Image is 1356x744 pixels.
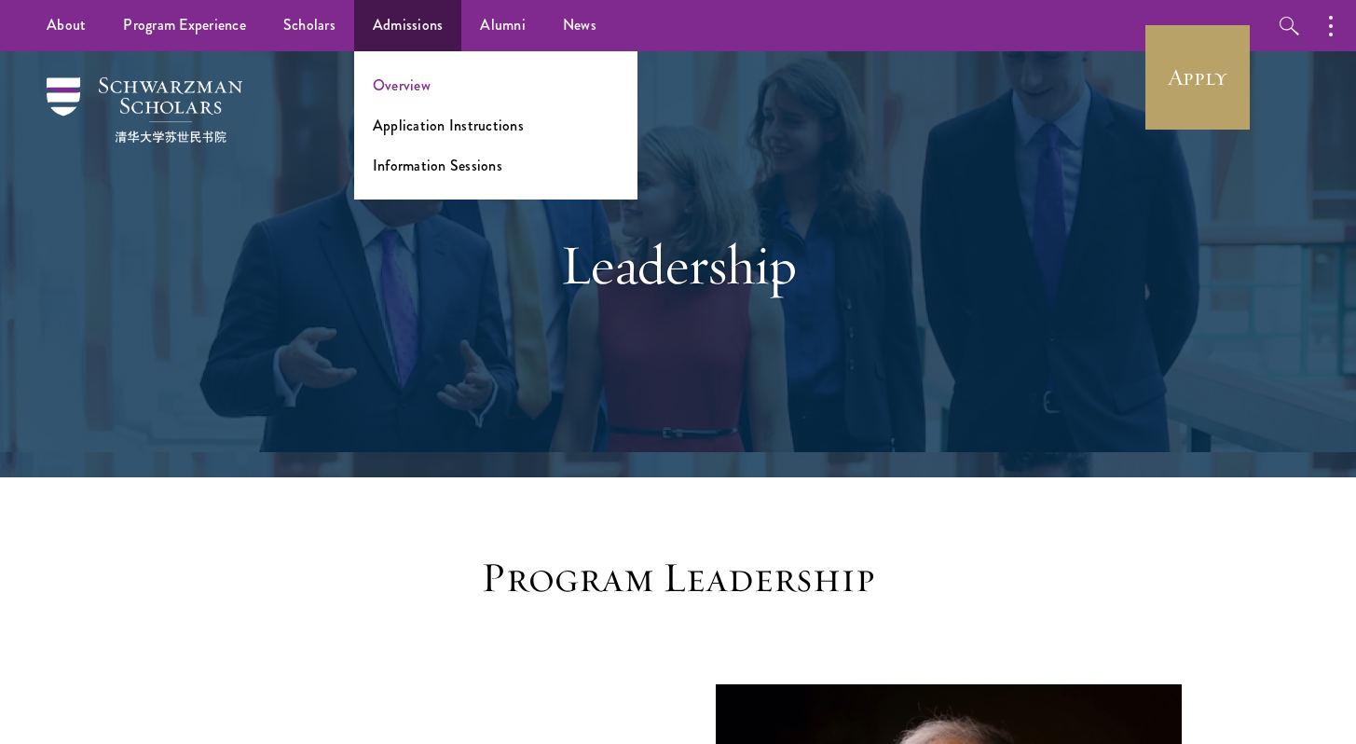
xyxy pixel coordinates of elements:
[373,155,502,176] a: Information Sessions
[373,115,524,136] a: Application Instructions
[47,77,242,143] img: Schwarzman Scholars
[390,552,967,604] h3: Program Leadership
[1145,25,1250,130] a: Apply
[357,231,1000,298] h1: Leadership
[373,75,431,96] a: Overview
